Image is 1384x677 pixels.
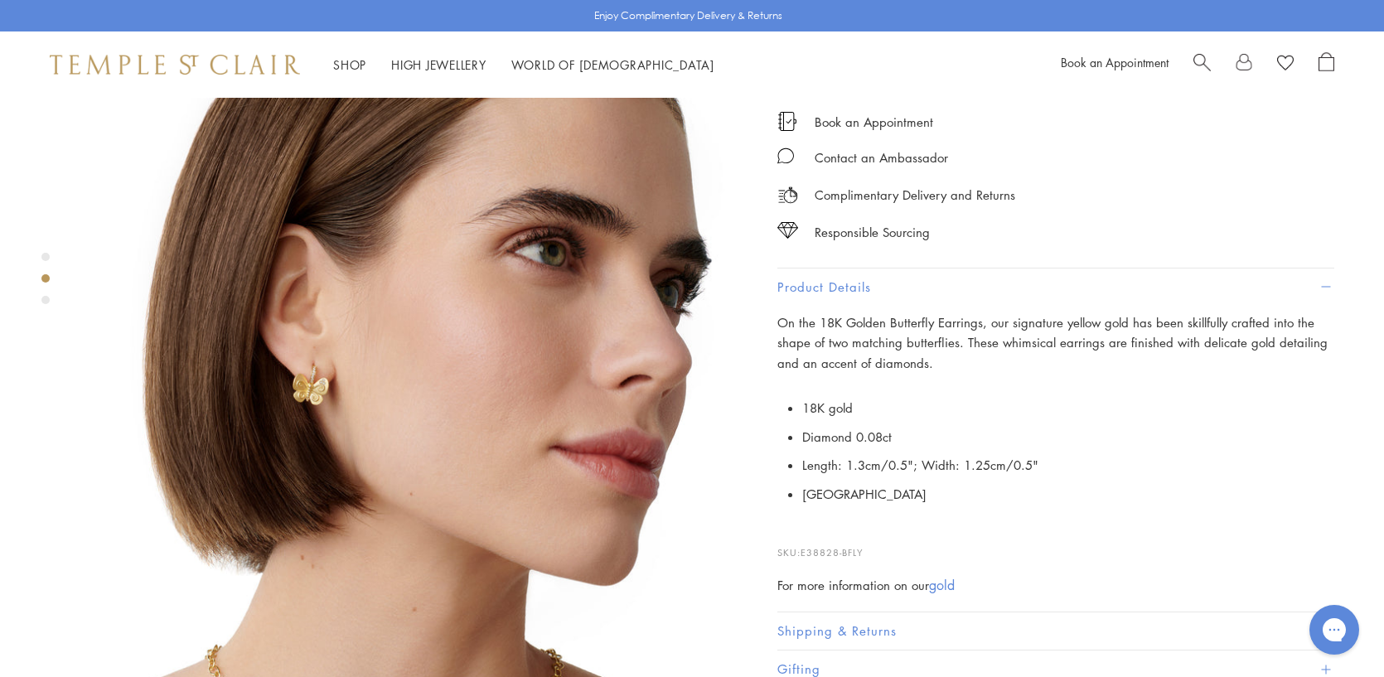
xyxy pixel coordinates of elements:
[391,56,486,73] a: High JewelleryHigh Jewellery
[802,423,1334,452] li: Diamond 0.08ct
[929,576,955,594] a: gold
[815,185,1015,206] p: Complimentary Delivery and Returns
[777,112,797,131] img: icon_appointment.svg
[1193,52,1211,77] a: Search
[777,268,1334,306] button: Product Details
[815,222,930,243] div: Responsible Sourcing
[802,394,1334,423] li: 18K gold
[815,113,933,131] a: Book an Appointment
[815,147,948,168] div: Contact an Ambassador
[1301,599,1367,660] iframe: Gorgias live chat messenger
[50,55,300,75] img: Temple St. Clair
[777,312,1334,374] p: On the 18K Golden Butterfly Earrings, our signature yellow gold has been skillfully crafted into ...
[777,575,1334,596] div: For more information on our
[802,480,1334,509] li: [GEOGRAPHIC_DATA]
[1277,52,1294,77] a: View Wishlist
[777,185,798,206] img: icon_delivery.svg
[594,7,782,24] p: Enjoy Complimentary Delivery & Returns
[41,249,50,317] div: Product gallery navigation
[333,55,714,75] nav: Main navigation
[802,451,1334,480] li: Length: 1.3cm/0.5"; Width: 1.25cm/0.5"
[777,529,1334,560] p: SKU:
[777,612,1334,650] button: Shipping & Returns
[333,56,366,73] a: ShopShop
[1319,52,1334,77] a: Open Shopping Bag
[777,222,798,239] img: icon_sourcing.svg
[511,56,714,73] a: World of [DEMOGRAPHIC_DATA]World of [DEMOGRAPHIC_DATA]
[801,546,864,559] span: E38828-BFLY
[1061,54,1169,70] a: Book an Appointment
[777,147,794,164] img: MessageIcon-01_2.svg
